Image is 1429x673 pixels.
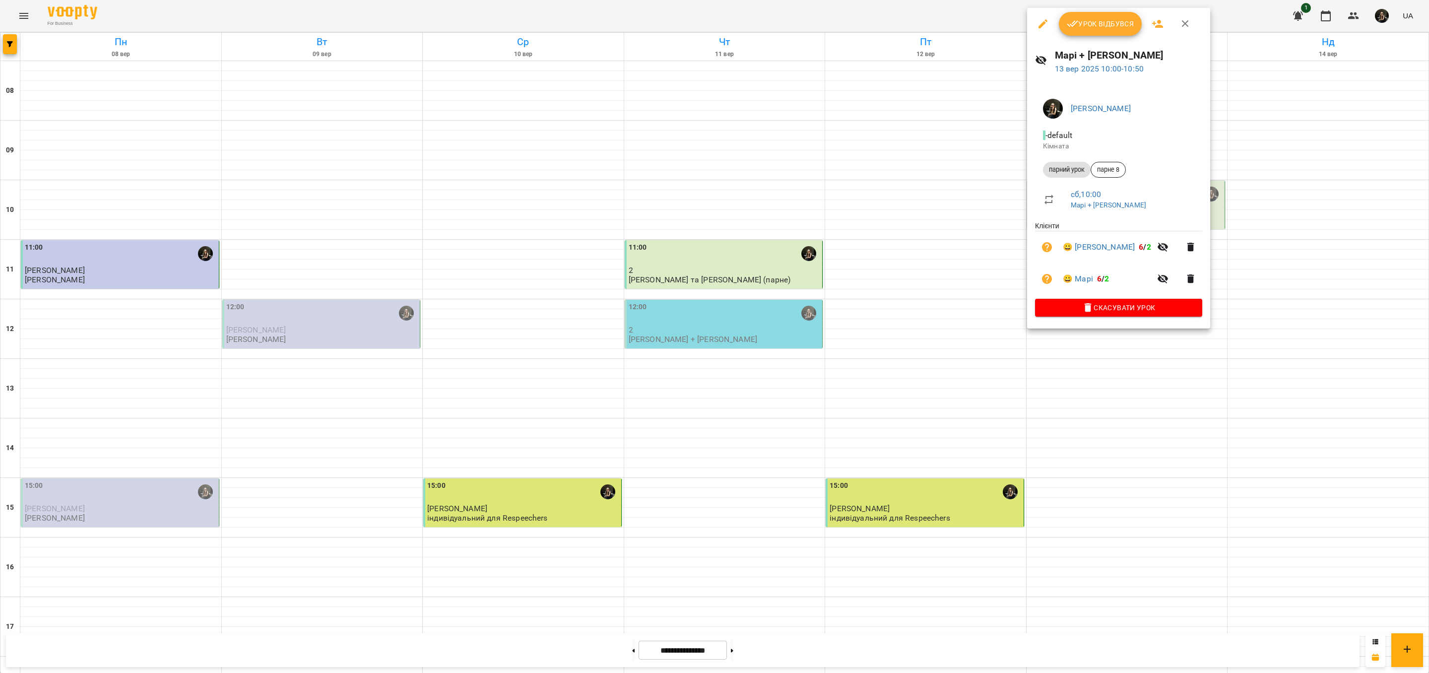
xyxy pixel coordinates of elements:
[1043,99,1063,119] img: 998b0c24f0354562ba81004244cf30dc.jpeg
[1147,242,1151,252] span: 2
[1139,242,1151,252] b: /
[1059,12,1142,36] button: Урок відбувся
[1055,64,1144,73] a: 13 вер 2025 10:00-10:50
[1035,221,1202,298] ul: Клієнти
[1055,48,1203,63] h6: Марі + [PERSON_NAME]
[1043,141,1194,151] p: Кімната
[1071,190,1101,199] a: сб , 10:00
[1063,241,1135,253] a: 😀 [PERSON_NAME]
[1091,165,1125,174] span: парне 8
[1104,274,1109,283] span: 2
[1035,267,1059,291] button: Візит ще не сплачено. Додати оплату?
[1097,274,1102,283] span: 6
[1035,299,1202,317] button: Скасувати Урок
[1097,274,1109,283] b: /
[1071,104,1131,113] a: [PERSON_NAME]
[1043,165,1091,174] span: парний урок
[1067,18,1134,30] span: Урок відбувся
[1035,235,1059,259] button: Візит ще не сплачено. Додати оплату?
[1043,131,1074,140] span: - default
[1139,242,1143,252] span: 6
[1091,162,1126,178] div: парне 8
[1043,302,1194,314] span: Скасувати Урок
[1063,273,1093,285] a: 😀 Марі
[1071,201,1146,209] a: Марі + [PERSON_NAME]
